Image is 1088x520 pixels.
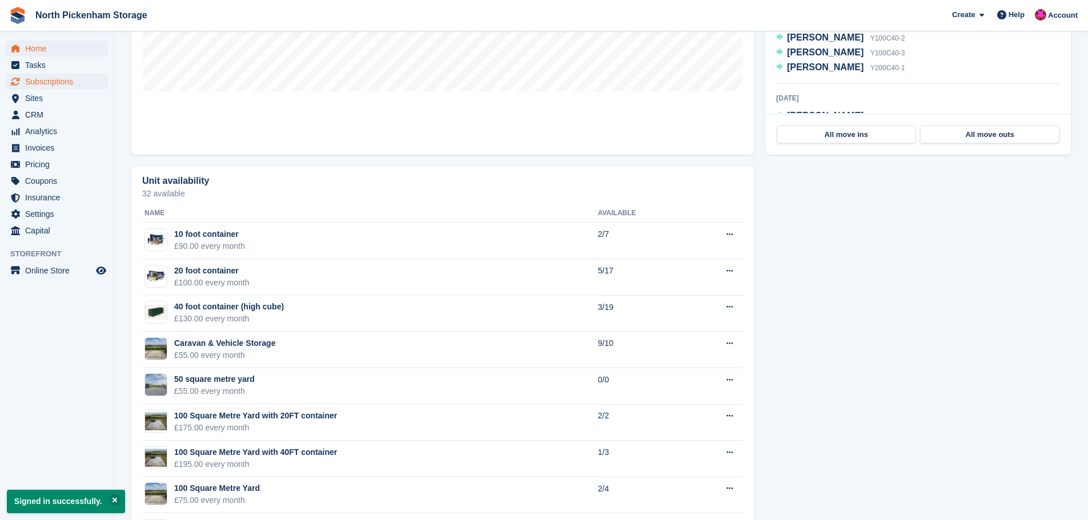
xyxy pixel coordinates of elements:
div: [DATE] [776,93,1060,103]
img: birds%20eye%20view%20of%20yard%20and%20container.jpg [145,410,167,432]
div: 20 foot container [174,265,250,277]
span: Account [1048,10,1078,21]
span: 08 [870,112,878,120]
a: menu [6,173,108,189]
a: menu [6,140,108,156]
div: £75.00 every month [174,494,260,506]
span: Coupons [25,173,94,189]
div: £55.00 every month [174,349,275,361]
span: Create [952,9,975,21]
td: 0/0 [598,368,687,405]
img: yard%20no%20container.jpg [145,483,167,505]
div: 10 foot container [174,228,245,240]
td: 1/3 [598,441,687,477]
span: [PERSON_NAME] [787,33,864,42]
span: Subscriptions [25,74,94,90]
img: 20-ft-container.jpg [145,268,167,284]
a: [PERSON_NAME] Y200C40-1 [776,61,905,75]
p: 32 available [142,190,743,197]
a: [PERSON_NAME] 08 [776,109,878,124]
a: Preview store [94,264,108,277]
span: Pricing [25,156,94,172]
div: 100 Square Metre Yard with 20FT container [174,410,337,422]
span: Invoices [25,140,94,156]
div: £90.00 every month [174,240,245,252]
td: 5/17 [598,259,687,296]
span: Tasks [25,57,94,73]
span: Sites [25,90,94,106]
div: Caravan & Vehicle Storage [174,337,275,349]
div: £175.00 every month [174,422,337,434]
span: Home [25,41,94,57]
td: 2/7 [598,223,687,259]
span: Insurance [25,190,94,205]
img: Dylan Taylor [1035,9,1046,21]
a: menu [6,206,108,222]
span: Capital [25,223,94,239]
span: Analytics [25,123,94,139]
a: [PERSON_NAME] Y100C40-2 [776,31,905,46]
span: Y100C40-2 [870,34,905,42]
a: menu [6,41,108,57]
span: [PERSON_NAME] [787,62,864,72]
span: Settings [25,206,94,222]
a: menu [6,90,108,106]
span: CRM [25,107,94,123]
div: £130.00 every month [174,313,284,325]
img: yard%20no%20container.jpg [145,338,167,360]
span: [PERSON_NAME] [787,111,864,120]
div: £100.00 every month [174,277,250,289]
span: [PERSON_NAME] [787,47,864,57]
a: menu [6,74,108,90]
td: 9/10 [598,332,687,368]
th: Name [142,204,598,223]
img: birds%20eye%20view%20of%20yard%20and%20container.jpg [145,447,167,469]
img: 40%20ft%20hq%20with%20dims.png [145,305,167,320]
a: menu [6,123,108,139]
a: menu [6,263,108,279]
div: £55.00 every month [174,385,255,397]
span: Y200C40-1 [870,64,905,72]
div: £195.00 every month [174,458,337,470]
a: All move ins [777,126,916,144]
a: menu [6,57,108,73]
td: 2/4 [598,477,687,513]
div: 100 Square Metre Yard with 40FT container [174,446,337,458]
a: menu [6,107,108,123]
span: Help [1009,9,1025,21]
img: stora-icon-8386f47178a22dfd0bd8f6a31ec36ba5ce8667c1dd55bd0f319d3a0aa187defe.svg [9,7,26,24]
th: Available [598,204,687,223]
img: 10-ft-container.jpg [145,232,167,248]
td: 2/2 [598,404,687,441]
span: Storefront [10,248,114,260]
div: 100 Square Metre Yard [174,482,260,494]
a: North Pickenham Storage [31,6,152,25]
span: Y100C40-3 [870,49,905,57]
span: Online Store [25,263,94,279]
td: 3/19 [598,295,687,332]
img: green%20yard%20plus%20container.jpg [145,374,167,396]
a: menu [6,223,108,239]
div: 40 foot container (high cube) [174,301,284,313]
a: menu [6,190,108,205]
p: Signed in successfully. [7,490,125,513]
a: menu [6,156,108,172]
a: All move outs [920,126,1059,144]
div: 50 square metre yard [174,373,255,385]
a: [PERSON_NAME] Y100C40-3 [776,46,905,61]
h2: Unit availability [142,176,209,186]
